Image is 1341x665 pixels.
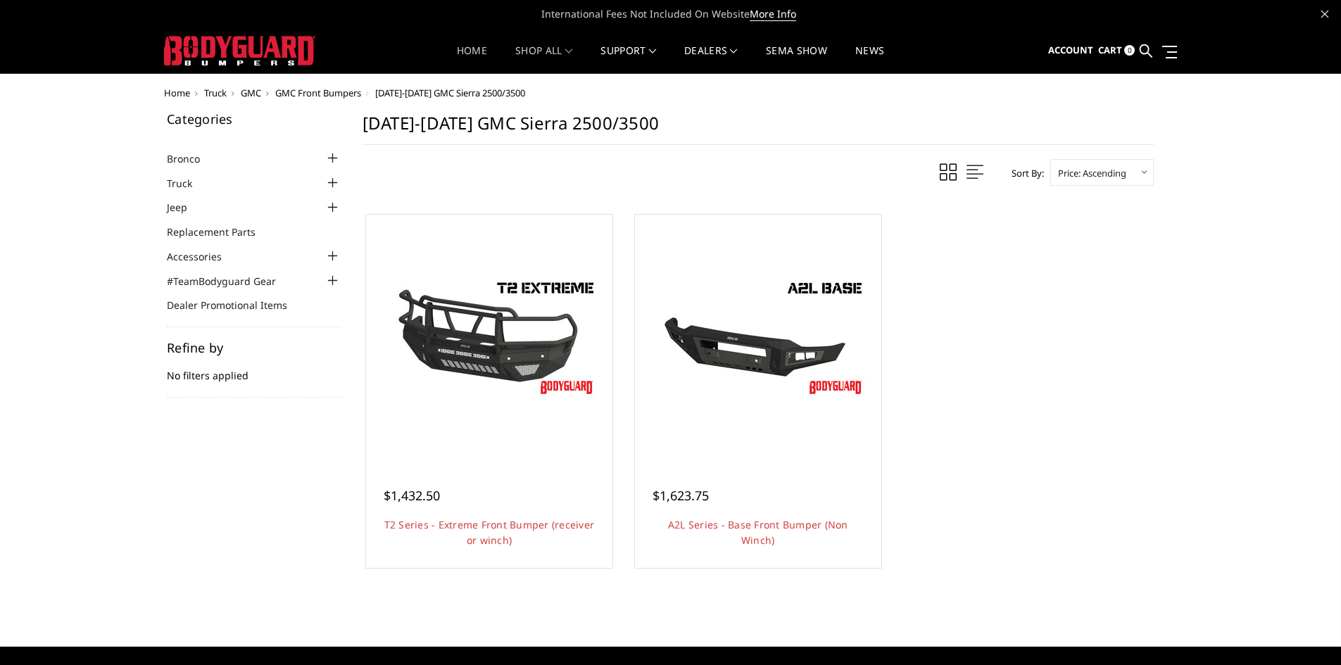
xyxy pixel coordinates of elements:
a: #TeamBodyguard Gear [167,274,294,289]
a: Dealers [684,46,738,73]
img: BODYGUARD BUMPERS [164,36,315,65]
label: Sort By: [1004,163,1044,184]
a: SEMA Show [766,46,827,73]
div: No filters applied [167,341,341,398]
a: Cart 0 [1098,32,1135,70]
span: $1,623.75 [653,487,709,504]
span: $1,432.50 [384,487,440,504]
a: Replacement Parts [167,224,273,239]
span: Cart [1098,44,1122,56]
a: GMC [241,87,261,99]
span: Account [1048,44,1093,56]
a: Accessories [167,249,239,264]
a: More Info [750,7,796,21]
h5: Refine by [167,341,341,354]
a: Bronco [167,151,218,166]
a: A2L Series - Base Front Bumper (Non Winch) A2L Series - Base Front Bumper (Non Winch) [638,218,878,457]
iframe: Chat Widget [1271,597,1341,665]
a: Truck [167,176,210,191]
a: Jeep [167,200,205,215]
a: Truck [204,87,227,99]
a: GMC Front Bumpers [275,87,361,99]
h1: [DATE]-[DATE] GMC Sierra 2500/3500 [363,113,1154,145]
a: News [855,46,884,73]
a: shop all [515,46,572,73]
span: 0 [1124,45,1135,56]
a: T2 Series - Extreme Front Bumper (receiver or winch) [384,518,595,547]
a: Account [1048,32,1093,70]
h5: Categories [167,113,341,125]
a: Support [600,46,656,73]
a: Dealer Promotional Items [167,298,305,312]
a: Home [457,46,487,73]
span: [DATE]-[DATE] GMC Sierra 2500/3500 [375,87,525,99]
a: Home [164,87,190,99]
a: A2L Series - Base Front Bumper (Non Winch) [668,518,848,547]
a: T2 Series - Extreme Front Bumper (receiver or winch) T2 Series - Extreme Front Bumper (receiver o... [370,218,609,457]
